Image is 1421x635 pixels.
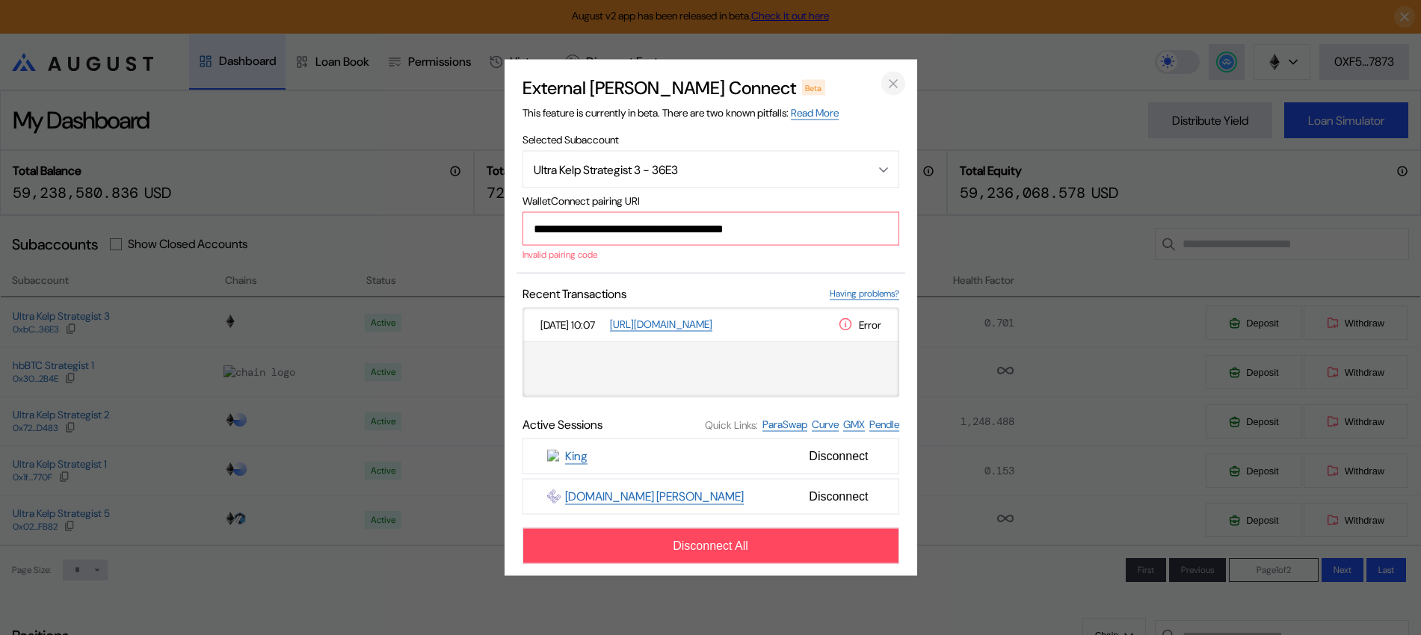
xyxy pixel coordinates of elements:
[523,76,796,99] h2: External [PERSON_NAME] Connect
[523,249,597,261] span: Invalid pairing code
[881,72,905,96] button: close modal
[523,133,899,146] span: Selected Subaccount
[523,151,899,188] button: Open menu
[523,528,899,564] button: Disconnect All
[547,450,561,463] img: King
[803,484,874,509] span: Disconnect
[540,317,604,331] span: [DATE] 10:07
[869,418,899,432] a: Pendle
[534,161,849,177] div: Ultra Kelp Strategist 3 - 36E3
[523,439,899,474] button: KingKingDisconnect
[523,286,626,302] span: Recent Transactions
[762,418,807,432] a: ParaSwap
[812,418,839,432] a: Curve
[802,80,826,95] div: Beta
[705,418,758,431] span: Quick Links:
[843,418,865,432] a: GMX
[547,490,561,504] img: ether.fi dApp
[838,317,881,332] div: Error
[673,539,748,553] span: Disconnect All
[523,106,839,120] span: This feature is currently in beta. There are two known pitfalls:
[565,489,744,505] a: [DOMAIN_NAME] [PERSON_NAME]
[830,288,899,300] a: Having problems?
[523,479,899,515] button: ether.fi dApp[DOMAIN_NAME] [PERSON_NAME]Disconnect
[523,417,602,433] span: Active Sessions
[803,444,874,469] span: Disconnect
[791,106,839,120] a: Read More
[523,194,899,208] span: WalletConnect pairing URI
[610,317,712,332] a: [URL][DOMAIN_NAME]
[565,448,588,465] a: King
